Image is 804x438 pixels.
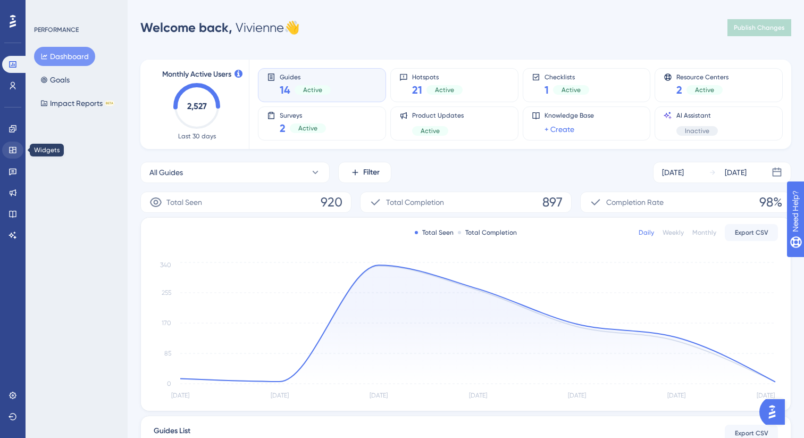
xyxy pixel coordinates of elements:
tspan: 340 [160,261,171,269]
tspan: [DATE] [757,392,775,399]
button: Filter [338,162,391,183]
div: Total Completion [458,228,517,237]
button: Publish Changes [727,19,791,36]
button: Impact ReportsBETA [34,94,121,113]
span: Monthly Active Users [162,68,231,81]
span: Last 30 days [178,132,216,141]
span: Active [421,127,440,135]
span: Total Seen [166,196,202,209]
span: 2 [280,121,286,136]
tspan: 170 [162,319,171,327]
div: Vivienne 👋 [140,19,300,36]
tspan: [DATE] [171,392,189,399]
tspan: [DATE] [568,392,586,399]
div: BETA [105,101,114,106]
span: Export CSV [735,228,768,237]
span: Active [303,86,322,94]
span: Guides [280,73,331,80]
span: 98% [759,194,782,211]
span: 920 [321,194,342,211]
span: 21 [412,82,422,97]
span: Product Updates [412,111,464,120]
button: All Guides [140,162,330,183]
span: Total Completion [386,196,444,209]
span: Filter [363,166,380,179]
div: PERFORMANCE [34,26,79,34]
span: Resource Centers [676,73,728,80]
span: Surveys [280,111,326,119]
button: Export CSV [725,224,778,241]
span: 2 [676,82,682,97]
tspan: 0 [167,380,171,387]
tspan: 85 [164,350,171,357]
tspan: [DATE] [271,392,289,399]
span: Export CSV [735,429,768,437]
tspan: [DATE] [370,392,388,399]
div: Daily [639,228,654,237]
div: Monthly [692,228,716,237]
span: Need Help? [25,3,66,15]
tspan: [DATE] [469,392,487,399]
span: All Guides [149,166,183,179]
div: [DATE] [662,166,684,179]
button: Dashboard [34,47,95,66]
span: Welcome back, [140,20,232,35]
span: 14 [280,82,290,97]
tspan: 255 [162,289,171,296]
span: Active [562,86,581,94]
span: Publish Changes [734,23,785,32]
div: Total Seen [415,228,454,237]
span: 1 [545,82,549,97]
div: [DATE] [725,166,747,179]
div: Weekly [663,228,684,237]
span: Active [695,86,714,94]
span: Inactive [685,127,709,135]
button: Goals [34,70,76,89]
span: Checklists [545,73,589,80]
a: + Create [545,123,574,136]
span: Hotspots [412,73,463,80]
span: AI Assistant [676,111,718,120]
span: Completion Rate [606,196,664,209]
text: 2,527 [187,101,207,111]
span: Knowledge Base [545,111,594,120]
span: Active [298,124,317,133]
tspan: [DATE] [667,392,685,399]
span: Active [435,86,454,94]
span: 897 [542,194,563,211]
iframe: UserGuiding AI Assistant Launcher [759,396,791,428]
